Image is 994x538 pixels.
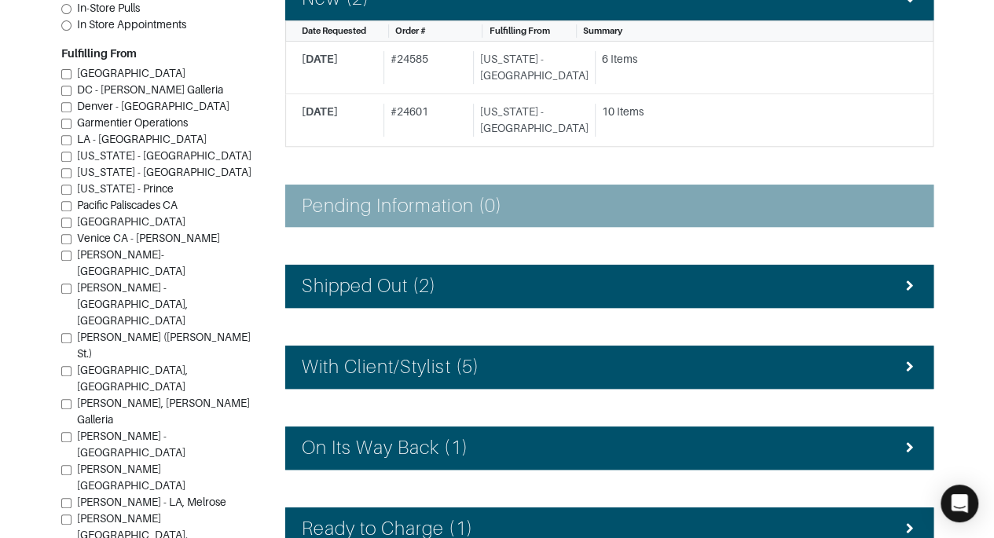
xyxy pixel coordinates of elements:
[77,83,223,96] span: DC - [PERSON_NAME] Galleria
[61,284,72,294] input: [PERSON_NAME] - [GEOGRAPHIC_DATA], [GEOGRAPHIC_DATA]
[77,18,186,31] span: In Store Appointments
[941,485,978,522] div: Open Intercom Messenger
[61,218,72,228] input: [GEOGRAPHIC_DATA]
[61,399,72,409] input: [PERSON_NAME], [PERSON_NAME] Galleria
[61,201,72,211] input: Pacific Paliscades CA
[61,119,72,129] input: Garmentier Operations
[77,248,185,277] span: [PERSON_NAME]-[GEOGRAPHIC_DATA]
[77,133,207,145] span: LA - [GEOGRAPHIC_DATA]
[77,496,226,508] span: [PERSON_NAME] - LA, Melrose
[302,26,366,35] span: Date Requested
[61,366,72,376] input: [GEOGRAPHIC_DATA], [GEOGRAPHIC_DATA]
[77,463,185,492] span: [PERSON_NAME][GEOGRAPHIC_DATA]
[77,199,178,211] span: Pacific Paliscades CA
[77,331,251,360] span: [PERSON_NAME] ([PERSON_NAME] St.)
[61,46,137,62] label: Fulfilling From
[77,232,220,244] span: Venice CA - [PERSON_NAME]
[602,51,905,68] div: 6 Items
[395,26,426,35] span: Order #
[77,166,251,178] span: [US_STATE] - [GEOGRAPHIC_DATA]
[583,26,622,35] span: Summary
[302,105,338,118] span: [DATE]
[61,69,72,79] input: [GEOGRAPHIC_DATA]
[77,281,188,327] span: [PERSON_NAME] - [GEOGRAPHIC_DATA], [GEOGRAPHIC_DATA]
[77,149,251,162] span: [US_STATE] - [GEOGRAPHIC_DATA]
[383,104,467,137] div: # 24601
[77,430,185,459] span: [PERSON_NAME] - [GEOGRAPHIC_DATA]
[61,135,72,145] input: LA - [GEOGRAPHIC_DATA]
[473,104,589,137] div: [US_STATE] - [GEOGRAPHIC_DATA]
[302,437,468,459] h4: On Its Way Back (1)
[302,356,479,379] h4: With Client/Stylist (5)
[77,215,185,228] span: [GEOGRAPHIC_DATA]
[77,2,140,14] span: In-Store Pulls
[61,168,72,178] input: [US_STATE] - [GEOGRAPHIC_DATA]
[61,251,72,261] input: [PERSON_NAME]-[GEOGRAPHIC_DATA]
[61,514,72,525] input: [PERSON_NAME][GEOGRAPHIC_DATA].
[61,432,72,442] input: [PERSON_NAME] - [GEOGRAPHIC_DATA]
[602,104,905,120] div: 10 Items
[61,20,72,31] input: In Store Appointments
[302,275,437,298] h4: Shipped Out (2)
[61,4,72,14] input: In-Store Pulls
[61,185,72,195] input: [US_STATE] - Prince
[302,53,338,65] span: [DATE]
[489,26,549,35] span: Fulfilling From
[61,102,72,112] input: Denver - [GEOGRAPHIC_DATA]
[77,116,188,129] span: Garmentier Operations
[77,397,250,426] span: [PERSON_NAME], [PERSON_NAME] Galleria
[61,333,72,343] input: [PERSON_NAME] ([PERSON_NAME] St.)
[473,51,589,84] div: [US_STATE] - [GEOGRAPHIC_DATA]
[77,182,174,195] span: [US_STATE] - Prince
[302,195,502,218] h4: Pending Information (0)
[77,364,188,393] span: [GEOGRAPHIC_DATA], [GEOGRAPHIC_DATA]
[77,100,229,112] span: Denver - [GEOGRAPHIC_DATA]
[61,86,72,96] input: DC - [PERSON_NAME] Galleria
[383,51,467,84] div: # 24585
[61,465,72,475] input: [PERSON_NAME][GEOGRAPHIC_DATA]
[61,234,72,244] input: Venice CA - [PERSON_NAME]
[77,67,185,79] span: [GEOGRAPHIC_DATA]
[61,498,72,508] input: [PERSON_NAME] - LA, Melrose
[61,152,72,162] input: [US_STATE] - [GEOGRAPHIC_DATA]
